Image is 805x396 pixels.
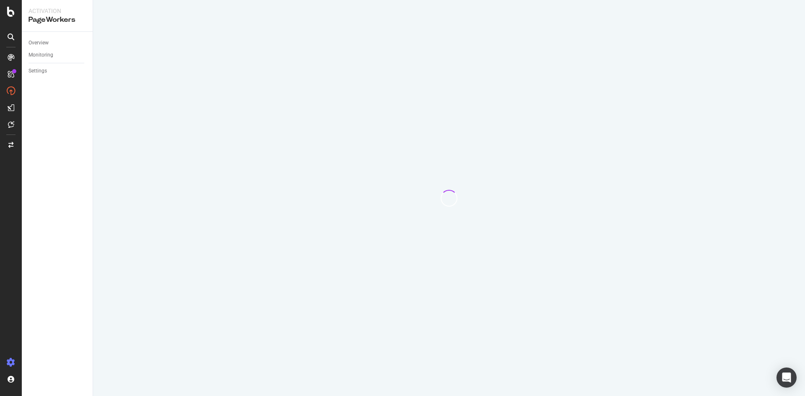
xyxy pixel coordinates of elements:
a: Overview [29,39,87,47]
a: Settings [29,67,87,75]
div: Monitoring [29,51,53,60]
a: Monitoring [29,51,87,60]
div: Open Intercom Messenger [776,368,797,388]
div: Settings [29,67,47,75]
div: Activation [29,7,86,15]
div: Overview [29,39,49,47]
div: PageWorkers [29,15,86,25]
